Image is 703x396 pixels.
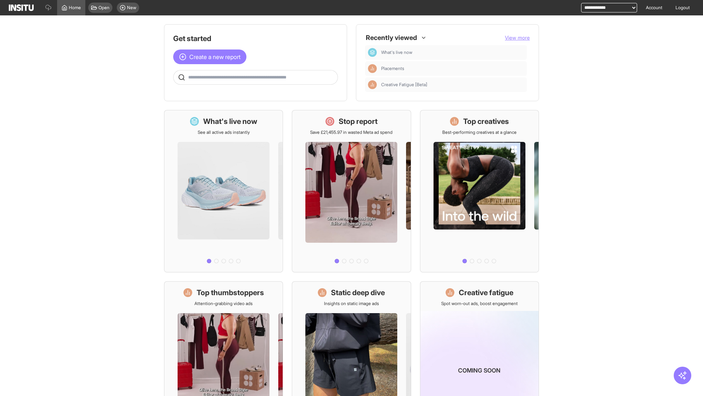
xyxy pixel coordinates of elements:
span: Creative Fatigue [Beta] [381,82,524,88]
h1: Top thumbstoppers [197,287,264,298]
a: What's live nowSee all active ads instantly [164,110,283,272]
a: Top creativesBest-performing creatives at a glance [420,110,539,272]
span: What's live now [381,49,524,55]
h1: Top creatives [463,116,509,126]
span: Create a new report [189,52,241,61]
h1: Get started [173,33,338,44]
a: Stop reportSave £21,455.97 in wasted Meta ad spend [292,110,411,272]
p: See all active ads instantly [198,129,250,135]
h1: Stop report [339,116,377,126]
span: Creative Fatigue [Beta] [381,82,427,88]
span: New [127,5,136,11]
span: Placements [381,66,404,71]
span: Home [69,5,81,11]
button: View more [505,34,530,41]
p: Insights on static image ads [324,301,379,307]
span: Placements [381,66,524,71]
span: What's live now [381,49,412,55]
div: Insights [368,80,377,89]
h1: What's live now [203,116,257,126]
span: Open [98,5,109,11]
div: Dashboard [368,48,377,57]
p: Attention-grabbing video ads [194,301,253,307]
button: Create a new report [173,49,246,64]
p: Save £21,455.97 in wasted Meta ad spend [310,129,393,135]
p: Best-performing creatives at a glance [442,129,517,135]
div: Insights [368,64,377,73]
h1: Static deep dive [331,287,385,298]
img: Logo [9,4,34,11]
